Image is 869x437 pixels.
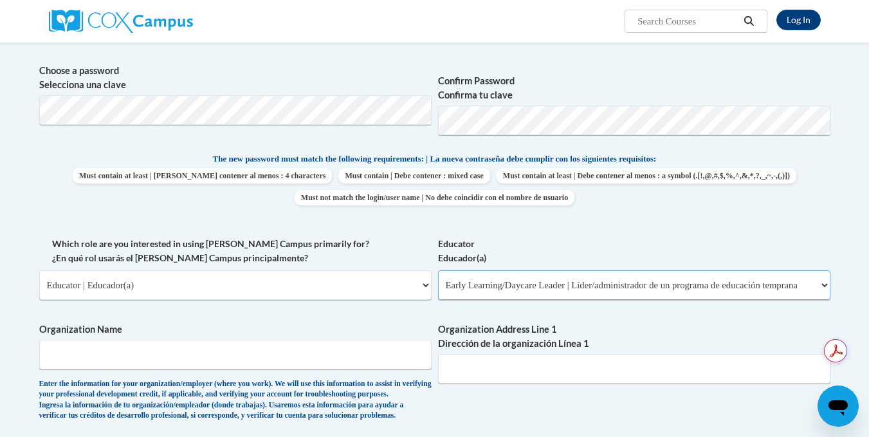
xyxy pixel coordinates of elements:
[438,354,830,384] input: Metadata input
[49,10,193,33] img: Cox Campus
[39,340,432,369] input: Metadata input
[213,153,657,165] span: The new password must match the following requirements: | La nueva contraseña debe cumplir con lo...
[739,14,758,29] button: Search
[39,64,432,92] label: Choose a password Selecciona una clave
[338,168,489,183] span: Must contain | Debe contener : mixed case
[39,237,432,265] label: Which role are you interested in using [PERSON_NAME] Campus primarily for? ¿En qué rol usarás el ...
[39,322,432,337] label: Organization Name
[818,386,859,427] iframe: Button to launch messaging window
[497,168,796,183] span: Must contain at least | Debe contener al menos : a symbol (.[!,@,#,$,%,^,&,*,?,_,~,-,(,)])
[438,322,830,351] label: Organization Address Line 1 Dirección de la organización Línea 1
[776,10,821,30] a: Log In
[438,237,830,265] label: Educator Educador(a)
[295,190,574,205] span: Must not match the login/user name | No debe coincidir con el nombre de usuario
[636,14,739,29] input: Search Courses
[438,74,830,102] label: Confirm Password Confirma tu clave
[73,168,332,183] span: Must contain at least | [PERSON_NAME] contener al menos : 4 characters
[39,379,432,422] div: Enter the information for your organization/employer (where you work). We will use this informati...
